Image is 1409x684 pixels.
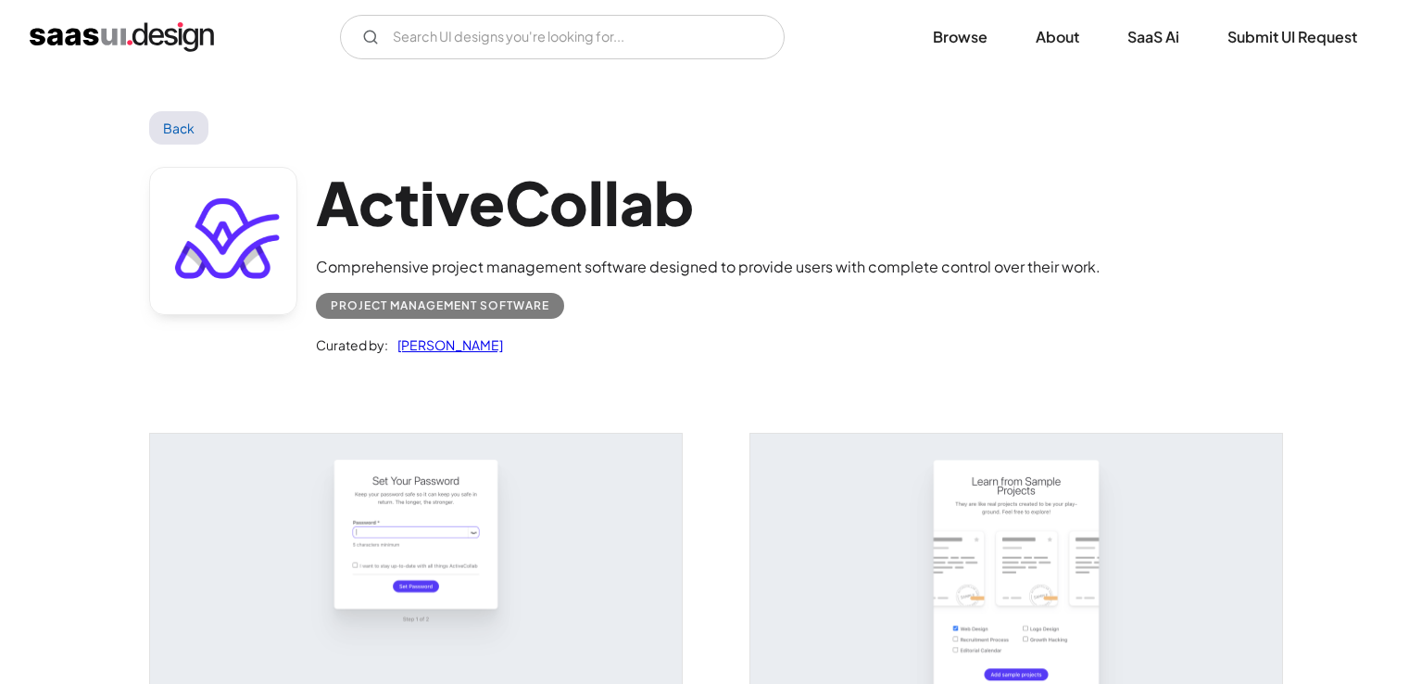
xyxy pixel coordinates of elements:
div: Project Management Software [331,295,549,317]
h1: ActiveCollab [316,167,1101,238]
form: Email Form [340,15,785,59]
a: About [1013,17,1101,57]
a: Submit UI Request [1205,17,1379,57]
input: Search UI designs you're looking for... [340,15,785,59]
div: Curated by: [316,334,388,356]
a: Browse [911,17,1010,57]
a: [PERSON_NAME] [388,334,503,356]
a: Back [149,111,209,145]
a: home [30,22,214,52]
div: Comprehensive project management software designed to provide users with complete control over th... [316,256,1101,278]
a: SaaS Ai [1105,17,1201,57]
